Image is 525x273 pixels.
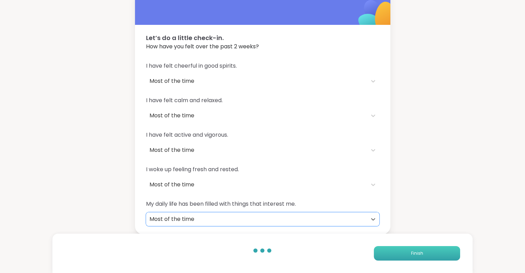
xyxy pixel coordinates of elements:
[411,250,423,256] span: Finish
[149,181,363,189] div: Most of the time
[149,111,363,120] div: Most of the time
[149,77,363,85] div: Most of the time
[146,131,379,139] span: I have felt active and vigorous.
[146,200,379,208] span: My daily life has been filled with things that interest me.
[146,165,379,174] span: I woke up feeling fresh and rested.
[146,42,379,51] span: How have you felt over the past 2 weeks?
[146,33,379,42] span: Let’s do a little check-in.
[149,146,363,154] div: Most of the time
[146,62,379,70] span: I have felt cheerful in good spirits.
[146,96,379,105] span: I have felt calm and relaxed.
[374,246,460,261] button: Finish
[149,215,363,223] div: Most of the time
